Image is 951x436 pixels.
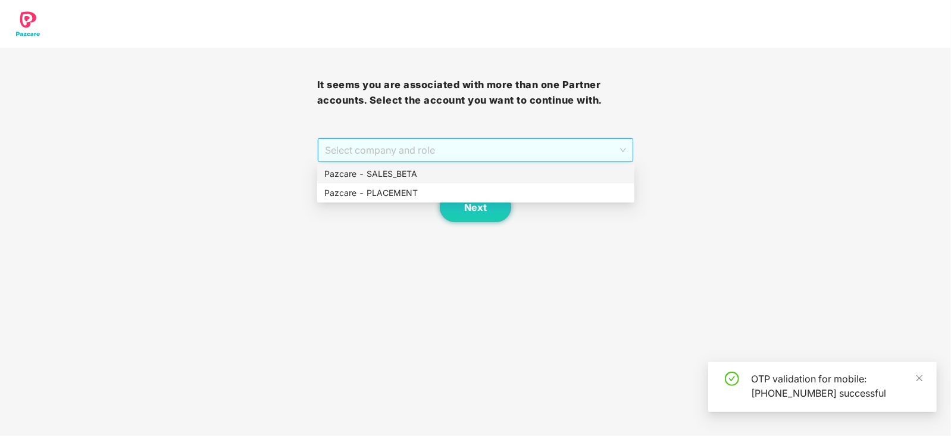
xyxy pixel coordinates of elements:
span: Select company and role [325,139,627,161]
div: Pazcare - PLACEMENT [324,186,627,200]
span: Next [464,202,487,213]
span: close [915,374,924,382]
button: Next [440,192,511,222]
div: Pazcare - SALES_BETA [317,164,634,183]
span: check-circle [725,372,739,386]
div: Pazcare - PLACEMENT [317,183,634,203]
div: OTP validation for mobile: [PHONE_NUMBER] successful [751,372,922,400]
h3: It seems you are associated with more than one Partner accounts. Select the account you want to c... [317,77,634,108]
div: Pazcare - SALES_BETA [324,167,627,180]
